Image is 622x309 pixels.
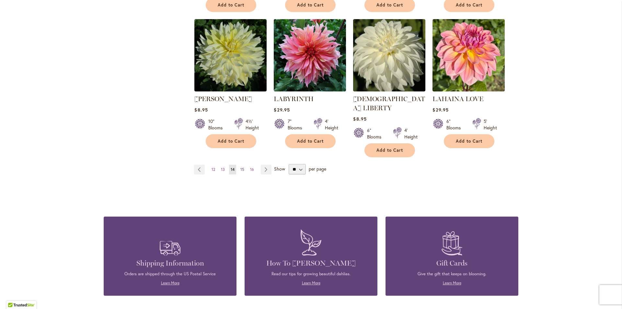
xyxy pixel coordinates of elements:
[432,19,505,91] img: LAHAINA LOVE
[194,107,208,113] span: $8.95
[206,134,256,148] button: Add to Cart
[194,19,267,91] img: La Luna
[446,118,465,131] div: 6" Blooms
[297,138,324,144] span: Add to Cart
[208,118,226,131] div: 10" Blooms
[364,143,415,157] button: Add to Cart
[210,165,217,174] a: 12
[5,286,23,304] iframe: Launch Accessibility Center
[239,165,246,174] a: 15
[432,107,448,113] span: $29.95
[443,280,461,285] a: Learn More
[309,166,326,172] span: per page
[285,134,336,148] button: Add to Cart
[246,118,259,131] div: 4½' Height
[297,2,324,8] span: Add to Cart
[395,259,509,268] h4: Gift Cards
[218,2,244,8] span: Add to Cart
[456,2,482,8] span: Add to Cart
[212,167,215,172] span: 12
[353,87,425,93] a: LADY LIBERTY
[113,259,227,268] h4: Shipping Information
[221,167,225,172] span: 13
[325,118,338,131] div: 4' Height
[274,166,285,172] span: Show
[432,95,483,103] a: LAHAINA LOVE
[231,167,235,172] span: 14
[456,138,482,144] span: Add to Cart
[274,19,346,91] img: Labyrinth
[274,87,346,93] a: Labyrinth
[288,118,306,131] div: 7" Blooms
[376,2,403,8] span: Add to Cart
[353,116,366,122] span: $8.95
[274,95,314,103] a: LABYRINTH
[250,167,254,172] span: 16
[274,107,290,113] span: $29.95
[395,271,509,277] p: Give the gift that keeps on blooming.
[219,165,226,174] a: 13
[367,127,385,140] div: 6" Blooms
[302,280,320,285] a: Learn More
[113,271,227,277] p: Orders are shipped through the US Postal Service
[484,118,497,131] div: 5' Height
[240,167,244,172] span: 15
[254,271,368,277] p: Read our tips for growing beautiful dahlias.
[353,19,425,91] img: LADY LIBERTY
[432,87,505,93] a: LAHAINA LOVE
[353,95,425,112] a: [DEMOGRAPHIC_DATA] LIBERTY
[254,259,368,268] h4: How To [PERSON_NAME]
[444,134,494,148] button: Add to Cart
[404,127,418,140] div: 4' Height
[161,280,179,285] a: Learn More
[248,165,256,174] a: 16
[194,87,267,93] a: La Luna
[194,95,252,103] a: [PERSON_NAME]
[376,148,403,153] span: Add to Cart
[218,138,244,144] span: Add to Cart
